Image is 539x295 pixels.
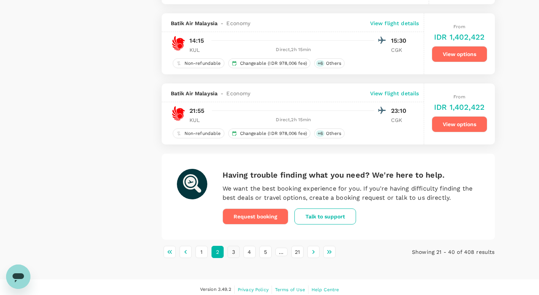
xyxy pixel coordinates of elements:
[434,31,485,43] h6: IDR 1,402,422
[259,246,272,258] button: Go to page 5
[226,90,250,97] span: Economy
[316,130,324,137] span: + 6
[314,58,345,68] div: +6Others
[391,106,410,115] p: 23:10
[434,101,485,113] h6: IDR 1,402,422
[211,246,224,258] button: page 2
[171,36,186,51] img: OD
[162,246,384,258] nav: pagination navigation
[432,116,487,132] button: View options
[384,248,495,256] p: Showing 21 - 40 of 408 results
[312,287,339,292] span: Help Centre
[223,184,480,202] p: We want the best booking experience for you. If you're having difficulty finding the best deals o...
[181,130,224,137] span: Non-refundable
[453,24,465,29] span: From
[323,60,344,67] span: Others
[314,128,345,138] div: +6Others
[171,106,186,121] img: OD
[323,130,344,137] span: Others
[275,287,305,292] span: Terms of Use
[189,116,208,124] p: KUL
[391,116,410,124] p: CGK
[223,169,480,181] h6: Having trouble finding what you need? We're here to help.
[218,90,226,97] span: -
[213,46,374,54] div: Direct , 2h 15min
[370,90,419,97] p: View flight details
[181,60,224,67] span: Non-refundable
[243,246,256,258] button: Go to page 4
[196,246,208,258] button: Go to page 1
[237,60,310,67] span: Changeable (IDR 978,006 fee)
[432,46,487,62] button: View options
[171,90,218,97] span: Batik Air Malaysia
[189,36,204,45] p: 14:15
[6,265,30,289] iframe: Button to launch messaging window
[213,116,374,124] div: Direct , 2h 15min
[228,128,310,138] div: Changeable (IDR 978,006 fee)
[180,246,192,258] button: Go to previous page
[189,46,208,54] p: KUL
[237,130,310,137] span: Changeable (IDR 978,006 fee)
[173,58,224,68] div: Non-refundable
[200,286,231,293] span: Version 3.49.2
[226,19,250,27] span: Economy
[453,94,465,99] span: From
[307,246,320,258] button: Go to next page
[189,106,205,115] p: 21:55
[316,60,324,67] span: + 6
[291,246,304,258] button: Go to page 21
[370,19,419,27] p: View flight details
[323,246,335,258] button: Go to last page
[238,285,269,294] a: Privacy Policy
[228,58,310,68] div: Changeable (IDR 978,006 fee)
[171,19,218,27] span: Batik Air Malaysia
[275,248,288,256] div: …
[275,285,305,294] a: Terms of Use
[238,287,269,292] span: Privacy Policy
[312,285,339,294] a: Help Centre
[294,208,356,224] button: Talk to support
[223,208,288,224] button: Request booking
[164,246,176,258] button: Go to first page
[218,19,226,27] span: -
[391,36,410,45] p: 15:30
[391,46,410,54] p: CGK
[173,128,224,138] div: Non-refundable
[227,246,240,258] button: Go to page 3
